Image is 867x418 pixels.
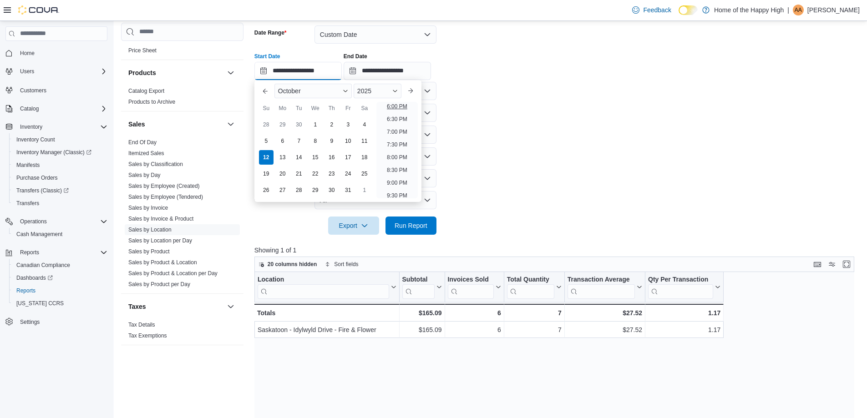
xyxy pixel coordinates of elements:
div: day-12 [259,150,274,165]
label: Date Range [254,29,287,36]
h3: Products [128,68,156,77]
h3: Sales [128,120,145,129]
button: Transaction Average [568,276,642,299]
nav: Complex example [5,43,107,352]
div: 1.17 [648,307,720,318]
span: Tax Exemptions [128,332,167,339]
div: Qty Per Transaction [648,276,713,284]
a: Sales by Product & Location [128,259,197,266]
button: Display options [826,259,837,270]
span: Tax Details [128,321,155,328]
div: Totals [257,307,396,318]
div: day-14 [292,150,306,165]
div: Su [259,101,274,116]
a: Sales by Employee (Tendered) [128,194,203,200]
span: Inventory Count [13,134,107,145]
span: Reports [20,249,39,256]
button: Invoices Sold [447,276,501,299]
a: [US_STATE] CCRS [13,298,67,309]
span: Transfers [13,198,107,209]
button: Inventory [2,121,111,133]
div: October, 2025 [258,116,373,198]
a: Dashboards [9,272,111,284]
span: Home [16,47,107,59]
a: Transfers [13,198,43,209]
span: Washington CCRS [13,298,107,309]
span: Purchase Orders [16,174,58,181]
a: Inventory Manager (Classic) [9,146,111,159]
div: Sales [121,137,243,293]
div: Fr [341,101,355,116]
p: Home of the Happy High [714,5,784,15]
div: day-1 [357,183,372,197]
div: Total Quantity [507,276,554,299]
div: day-2 [324,117,339,132]
button: Settings [2,315,111,328]
div: Location [258,276,389,299]
button: Export [328,217,379,235]
button: Inventory [16,121,46,132]
span: Transfers (Classic) [13,185,107,196]
div: day-9 [324,134,339,148]
div: day-29 [275,117,290,132]
div: Invoices Sold [447,276,493,299]
p: [PERSON_NAME] [807,5,860,15]
div: day-6 [275,134,290,148]
button: Open list of options [424,131,431,138]
button: Catalog [16,103,42,114]
div: Transaction Average [568,276,635,299]
button: Purchase Orders [9,171,111,184]
div: Saskatoon - Idylwyld Drive - Fire & Flower [258,324,396,335]
button: Reports [9,284,111,297]
span: Customers [16,84,107,96]
div: Th [324,101,339,116]
span: Operations [16,216,107,227]
div: day-22 [308,166,323,181]
a: Itemized Sales [128,150,164,156]
span: Price Sheet [128,47,157,54]
div: day-13 [275,150,290,165]
span: Sales by Invoice & Product [128,215,193,222]
a: Sales by Invoice [128,205,168,211]
div: Location [258,276,389,284]
div: Arvinthan Anandan [793,5,804,15]
div: 6 [447,324,501,335]
button: Reports [2,246,111,259]
div: day-3 [341,117,355,132]
div: Button. Open the month selector. October is currently selected. [274,84,352,98]
div: day-26 [259,183,274,197]
button: Total Quantity [507,276,562,299]
a: Manifests [13,160,43,171]
a: Catalog Export [128,88,164,94]
button: Previous Month [258,84,273,98]
span: Feedback [643,5,671,15]
span: Run Report [395,221,427,230]
a: Reports [13,285,39,296]
div: day-20 [275,166,290,181]
a: Tax Details [128,322,155,328]
button: Operations [16,216,51,227]
input: Press the down key to open a popover containing a calendar. [344,62,431,80]
button: Enter fullscreen [841,259,852,270]
span: Users [16,66,107,77]
a: End Of Day [128,139,157,146]
button: Open list of options [424,109,431,116]
div: day-1 [308,117,323,132]
span: Cash Management [16,231,62,238]
button: Next month [403,84,418,98]
span: Cash Management [13,229,107,240]
button: Sales [128,120,223,129]
input: Dark Mode [679,5,698,15]
button: Qty Per Transaction [648,276,720,299]
div: day-28 [259,117,274,132]
button: Catalog [2,102,111,115]
span: Manifests [13,160,107,171]
button: Sales [225,119,236,130]
span: Inventory Manager (Classic) [16,149,91,156]
span: Catalog [16,103,107,114]
div: 6 [447,307,501,318]
a: Sales by Employee (Created) [128,183,200,189]
div: Button. Open the year selector. 2025 is currently selected. [354,84,401,98]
